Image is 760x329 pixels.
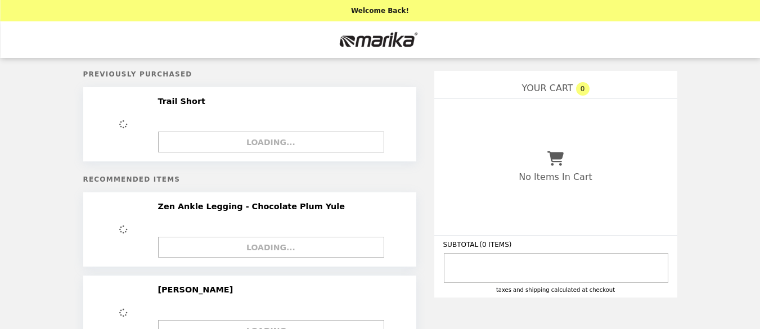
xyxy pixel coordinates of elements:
h2: Trail Short [158,96,210,106]
h5: Recommended Items [83,175,416,183]
span: SUBTOTAL [443,241,480,249]
h2: Zen Ankle Legging - Chocolate Plum Yule [158,201,350,211]
h2: [PERSON_NAME] [158,285,238,295]
div: Taxes and Shipping calculated at checkout [443,287,668,293]
span: 0 [576,82,590,96]
p: No Items In Cart [519,172,592,182]
h5: Previously Purchased [83,70,416,78]
p: Welcome Back! [351,7,409,15]
span: YOUR CART [521,83,573,93]
span: ( 0 ITEMS ) [479,241,511,249]
img: Brand Logo [333,28,428,51]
